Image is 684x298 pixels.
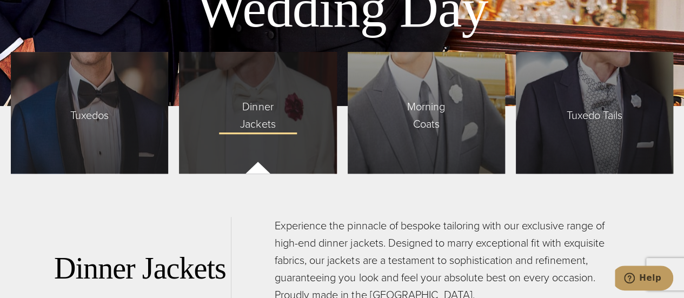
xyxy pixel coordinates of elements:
span: Morning Coats [387,92,466,133]
h2: Dinner Jackets [54,250,231,287]
iframe: Opens a widget where you can chat to one of our agents [615,266,673,293]
span: Tuxedos [59,101,119,124]
span: Dinner Jackets [218,92,297,133]
span: Tuxedo Tails [556,101,633,124]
